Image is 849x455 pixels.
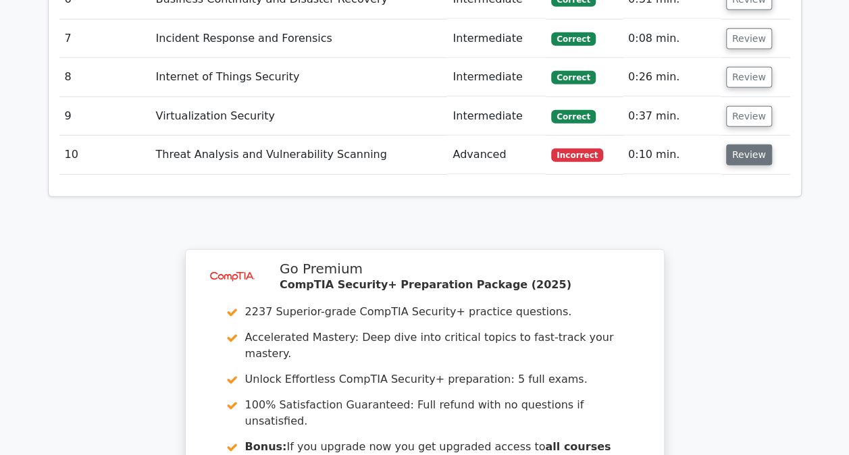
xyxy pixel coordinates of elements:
td: Virtualization Security [150,97,447,136]
span: Correct [551,110,595,124]
button: Review [726,28,772,49]
td: 0:26 min. [623,58,721,97]
td: Intermediate [447,97,546,136]
td: 8 [59,58,151,97]
td: 7 [59,20,151,58]
button: Review [726,106,772,127]
td: Intermediate [447,20,546,58]
td: Threat Analysis and Vulnerability Scanning [150,136,447,174]
td: 9 [59,97,151,136]
button: Review [726,144,772,165]
td: Internet of Things Security [150,58,447,97]
td: Intermediate [447,58,546,97]
td: Advanced [447,136,546,174]
span: Correct [551,32,595,46]
td: 10 [59,136,151,174]
td: Incident Response and Forensics [150,20,447,58]
span: Correct [551,71,595,84]
td: 0:37 min. [623,97,721,136]
td: 0:08 min. [623,20,721,58]
td: 0:10 min. [623,136,721,174]
button: Review [726,67,772,88]
span: Incorrect [551,149,603,162]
